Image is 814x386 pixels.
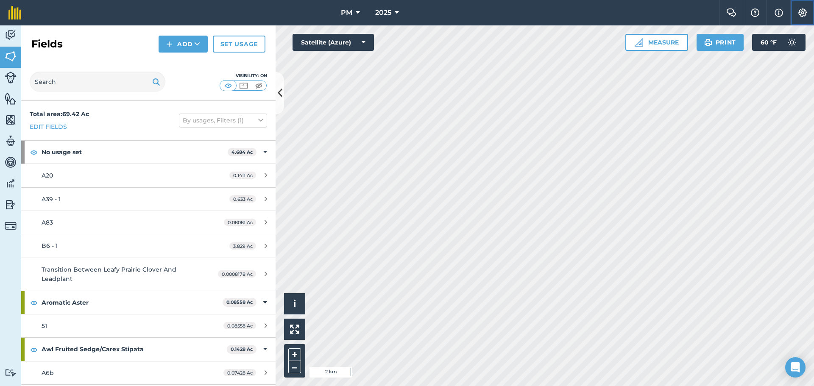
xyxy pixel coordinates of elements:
img: svg+xml;base64,PHN2ZyB4bWxucz0iaHR0cDovL3d3dy53My5vcmcvMjAwMC9zdmciIHdpZHRoPSIxNCIgaGVpZ2h0PSIyNC... [166,39,172,49]
img: svg+xml;base64,PHN2ZyB4bWxucz0iaHR0cDovL3d3dy53My5vcmcvMjAwMC9zdmciIHdpZHRoPSIxOCIgaGVpZ2h0PSIyNC... [30,147,38,157]
button: Measure [625,34,688,51]
span: 3.829 Ac [229,242,256,250]
a: Edit fields [30,122,67,131]
img: svg+xml;base64,PD94bWwgdmVyc2lvbj0iMS4wIiBlbmNvZGluZz0idXRmLTgiPz4KPCEtLSBHZW5lcmF0b3I6IEFkb2JlIE... [5,29,17,42]
span: B6 - 1 [42,242,58,250]
a: 510.08558 Ac [21,314,276,337]
span: 0.08558 Ac [223,322,256,329]
img: svg+xml;base64,PD94bWwgdmVyc2lvbj0iMS4wIiBlbmNvZGluZz0idXRmLTgiPz4KPCEtLSBHZW5lcmF0b3I6IEFkb2JlIE... [5,156,17,169]
span: A6b [42,369,54,377]
a: A6b0.07428 Ac [21,361,276,384]
span: 0.08081 Ac [224,219,256,226]
img: svg+xml;base64,PHN2ZyB4bWxucz0iaHR0cDovL3d3dy53My5vcmcvMjAwMC9zdmciIHdpZHRoPSIxOCIgaGVpZ2h0PSIyNC... [30,344,38,355]
button: By usages, Filters (1) [179,114,267,127]
span: 0.633 Ac [229,195,256,203]
strong: Aromatic Aster [42,291,223,314]
img: fieldmargin Logo [8,6,21,19]
a: Set usage [213,36,265,53]
span: A39 - 1 [42,195,61,203]
span: 2025 [375,8,391,18]
img: svg+xml;base64,PD94bWwgdmVyc2lvbj0iMS4wIiBlbmNvZGluZz0idXRmLTgiPz4KPCEtLSBHZW5lcmF0b3I6IEFkb2JlIE... [5,177,17,190]
span: 0.07428 Ac [223,369,256,376]
img: svg+xml;base64,PHN2ZyB4bWxucz0iaHR0cDovL3d3dy53My5vcmcvMjAwMC9zdmciIHdpZHRoPSIxOSIgaGVpZ2h0PSIyNC... [704,37,712,47]
div: Open Intercom Messenger [785,357,806,378]
img: svg+xml;base64,PHN2ZyB4bWxucz0iaHR0cDovL3d3dy53My5vcmcvMjAwMC9zdmciIHdpZHRoPSI1MCIgaGVpZ2h0PSI0MC... [254,81,264,90]
span: Transition Between Leafy Prairie Clover And Leadplant [42,266,176,283]
strong: 0.08558 Ac [226,299,253,305]
a: B6 - 13.829 Ac [21,234,276,257]
img: svg+xml;base64,PHN2ZyB4bWxucz0iaHR0cDovL3d3dy53My5vcmcvMjAwMC9zdmciIHdpZHRoPSI1MCIgaGVpZ2h0PSI0MC... [238,81,249,90]
span: 0.0008178 Ac [218,270,256,278]
a: A200.1411 Ac [21,164,276,187]
img: svg+xml;base64,PD94bWwgdmVyc2lvbj0iMS4wIiBlbmNvZGluZz0idXRmLTgiPz4KPCEtLSBHZW5lcmF0b3I6IEFkb2JlIE... [783,34,800,51]
img: svg+xml;base64,PD94bWwgdmVyc2lvbj0iMS4wIiBlbmNvZGluZz0idXRmLTgiPz4KPCEtLSBHZW5lcmF0b3I6IEFkb2JlIE... [5,198,17,211]
strong: No usage set [42,141,228,164]
button: i [284,293,305,314]
div: No usage set4.684 Ac [21,141,276,164]
div: Visibility: On [220,72,267,79]
img: svg+xml;base64,PHN2ZyB4bWxucz0iaHR0cDovL3d3dy53My5vcmcvMjAwMC9zdmciIHdpZHRoPSI1NiIgaGVpZ2h0PSI2MC... [5,114,17,126]
span: i [293,298,296,309]
img: Ruler icon [635,38,643,47]
a: A39 - 10.633 Ac [21,188,276,211]
img: svg+xml;base64,PHN2ZyB4bWxucz0iaHR0cDovL3d3dy53My5vcmcvMjAwMC9zdmciIHdpZHRoPSIxOCIgaGVpZ2h0PSIyNC... [30,297,38,308]
h2: Fields [31,37,63,51]
strong: 4.684 Ac [231,149,253,155]
a: Transition Between Leafy Prairie Clover And Leadplant0.0008178 Ac [21,258,276,291]
img: svg+xml;base64,PHN2ZyB4bWxucz0iaHR0cDovL3d3dy53My5vcmcvMjAwMC9zdmciIHdpZHRoPSI1MCIgaGVpZ2h0PSI0MC... [223,81,234,90]
button: Print [697,34,744,51]
button: – [288,361,301,373]
span: 0.1411 Ac [229,172,256,179]
button: + [288,348,301,361]
a: A830.08081 Ac [21,211,276,234]
img: svg+xml;base64,PHN2ZyB4bWxucz0iaHR0cDovL3d3dy53My5vcmcvMjAwMC9zdmciIHdpZHRoPSI1NiIgaGVpZ2h0PSI2MC... [5,50,17,63]
strong: 0.1428 Ac [231,346,253,352]
button: 60 °F [752,34,806,51]
img: A cog icon [797,8,808,17]
span: 51 [42,322,47,330]
button: Satellite (Azure) [293,34,374,51]
strong: Total area : 69.42 Ac [30,110,89,118]
span: PM [341,8,352,18]
img: svg+xml;base64,PD94bWwgdmVyc2lvbj0iMS4wIiBlbmNvZGluZz0idXRmLTgiPz4KPCEtLSBHZW5lcmF0b3I6IEFkb2JlIE... [5,135,17,147]
img: A question mark icon [750,8,760,17]
span: 60 ° F [761,34,777,51]
img: svg+xml;base64,PHN2ZyB4bWxucz0iaHR0cDovL3d3dy53My5vcmcvMjAwMC9zdmciIHdpZHRoPSIxOSIgaGVpZ2h0PSIyNC... [152,77,160,87]
img: svg+xml;base64,PHN2ZyB4bWxucz0iaHR0cDovL3d3dy53My5vcmcvMjAwMC9zdmciIHdpZHRoPSI1NiIgaGVpZ2h0PSI2MC... [5,92,17,105]
span: A20 [42,172,53,179]
img: Two speech bubbles overlapping with the left bubble in the forefront [726,8,736,17]
img: svg+xml;base64,PD94bWwgdmVyc2lvbj0iMS4wIiBlbmNvZGluZz0idXRmLTgiPz4KPCEtLSBHZW5lcmF0b3I6IEFkb2JlIE... [5,220,17,232]
div: Aromatic Aster0.08558 Ac [21,291,276,314]
strong: Awl Fruited Sedge/Carex Stipata [42,338,227,361]
input: Search [30,72,165,92]
span: A83 [42,219,53,226]
img: svg+xml;base64,PHN2ZyB4bWxucz0iaHR0cDovL3d3dy53My5vcmcvMjAwMC9zdmciIHdpZHRoPSIxNyIgaGVpZ2h0PSIxNy... [775,8,783,18]
img: svg+xml;base64,PD94bWwgdmVyc2lvbj0iMS4wIiBlbmNvZGluZz0idXRmLTgiPz4KPCEtLSBHZW5lcmF0b3I6IEFkb2JlIE... [5,369,17,377]
button: Add [159,36,208,53]
img: Four arrows, one pointing top left, one top right, one bottom right and the last bottom left [290,325,299,334]
img: svg+xml;base64,PD94bWwgdmVyc2lvbj0iMS4wIiBlbmNvZGluZz0idXRmLTgiPz4KPCEtLSBHZW5lcmF0b3I6IEFkb2JlIE... [5,72,17,83]
div: Awl Fruited Sedge/Carex Stipata0.1428 Ac [21,338,276,361]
